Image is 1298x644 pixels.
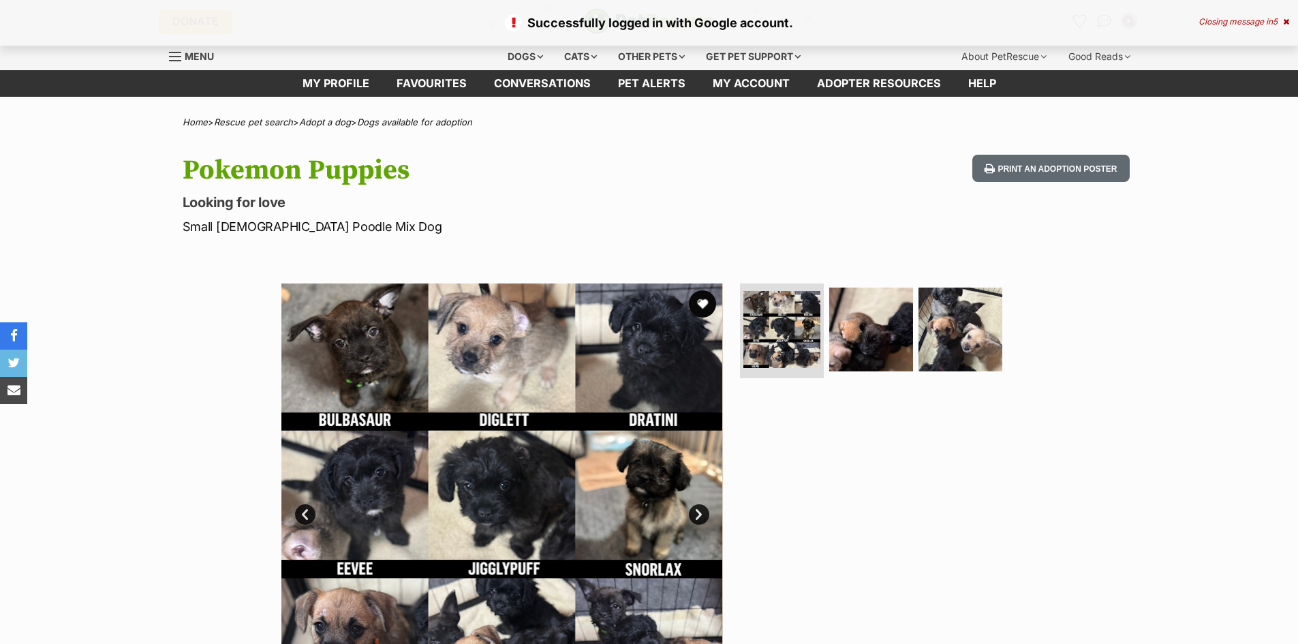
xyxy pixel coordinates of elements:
div: Dogs [498,43,553,70]
a: Menu [169,43,223,67]
a: My account [699,70,803,97]
a: Favourites [383,70,480,97]
a: Dogs available for adoption [357,117,472,127]
div: Get pet support [696,43,810,70]
img: Photo of Pokemon Puppies [918,288,1002,371]
p: Looking for love [183,193,759,212]
img: Photo of Pokemon Puppies [829,288,913,371]
a: Adopt a dog [299,117,351,127]
p: Successfully logged in with Google account. [14,14,1284,32]
a: Pet alerts [604,70,699,97]
div: Closing message in [1199,17,1289,27]
h1: Pokemon Puppies [183,155,759,186]
img: Photo of Pokemon Puppies [743,291,820,368]
div: Good Reads [1059,43,1140,70]
button: Print an adoption poster [972,155,1129,183]
span: Menu [185,50,214,62]
a: Next [689,504,709,525]
a: My profile [289,70,383,97]
a: Adopter resources [803,70,955,97]
p: Small [DEMOGRAPHIC_DATA] Poodle Mix Dog [183,217,759,236]
a: Help [955,70,1010,97]
button: favourite [689,290,716,318]
a: Prev [295,504,315,525]
div: About PetRescue [952,43,1056,70]
div: Other pets [608,43,694,70]
span: 5 [1273,16,1278,27]
div: > > > [149,117,1150,127]
a: Rescue pet search [214,117,293,127]
a: conversations [480,70,604,97]
div: Cats [555,43,606,70]
a: Home [183,117,208,127]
